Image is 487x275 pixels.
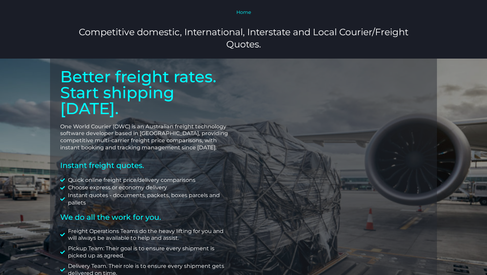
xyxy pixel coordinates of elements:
span: Choose express or economy delivery [66,184,167,191]
h2: We do all the work for you. [60,214,233,221]
h2: Instant freight quotes. [60,162,233,170]
span: Pickup Team: Their goal is to ensure every shipment is picked up as agreed. [66,245,234,259]
span: Instant quotes - documents, packets, boxes parcels and pallets [66,192,234,207]
h3: Competitive domestic, International, Interstate and Local Courier/Freight Quotes. [73,26,414,50]
a: Home [236,9,251,15]
p: Better freight rates. Start shipping [DATE]. [60,69,233,117]
span: Quick online freight price/delivery comparisons [66,176,195,184]
span: Freight Operations Teams do the heavy lifting for you and will always be available to help and as... [66,228,234,242]
p: One World Courier (OWC) is an Australian freight technology software developer based in [GEOGRAPH... [60,123,233,151]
